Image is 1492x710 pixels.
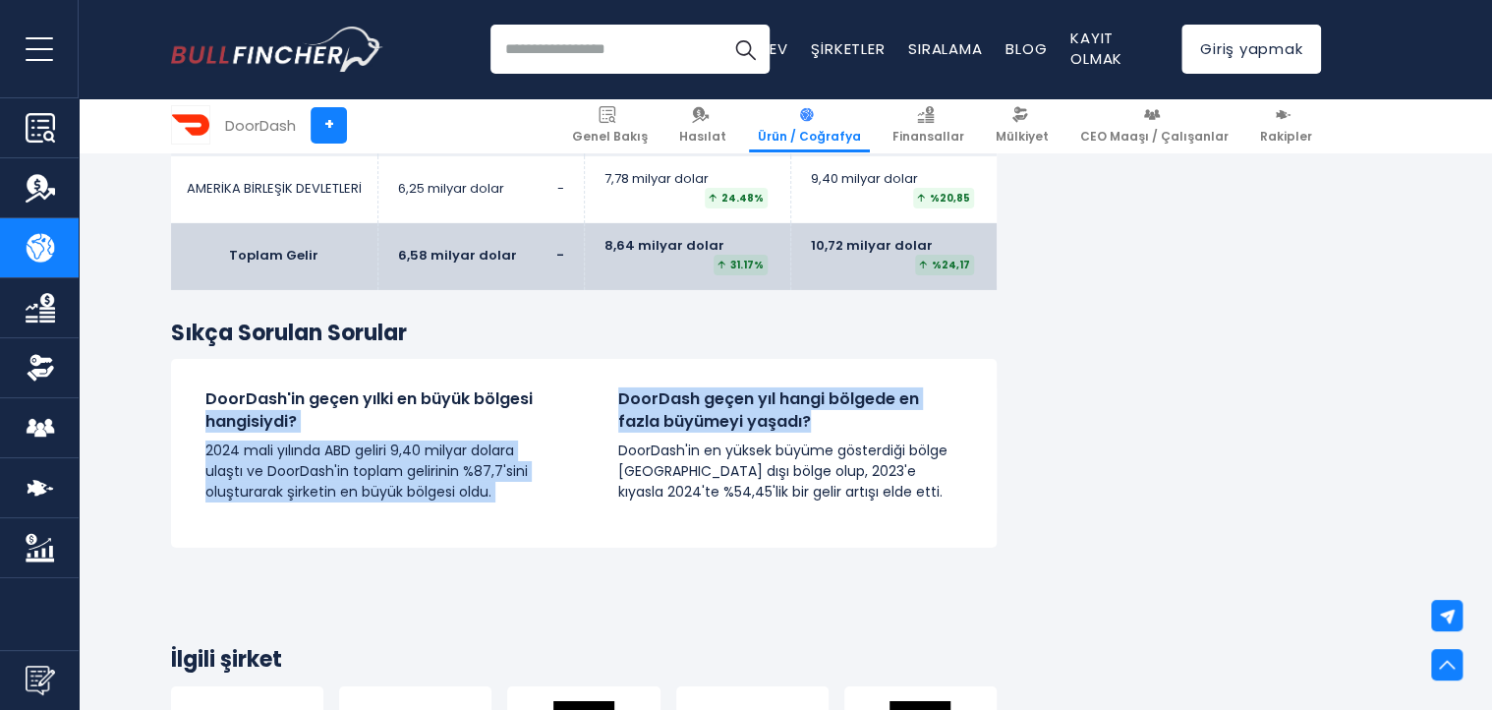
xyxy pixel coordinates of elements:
[811,169,918,188] font: 9,40 milyar dolar
[557,179,564,198] font: -
[1181,25,1321,74] a: Giriş yapmak
[770,38,788,59] a: Ev
[932,258,970,272] font: %24,17
[987,98,1058,152] a: Mülkiyet
[679,128,726,145] font: Hasılat
[996,128,1049,145] font: Mülkiyet
[563,98,657,152] a: Genel Bakış
[604,169,709,188] font: 7,78 milyar dolar
[229,246,318,265] font: Toplam Gelir
[1260,128,1312,145] font: Rakipler
[908,38,982,59] a: Sıralama
[171,27,382,72] a: Ana sayfaya git
[618,387,919,432] font: DoorDash geçen yıl hangi bölgede en fazla büyümeyi yaşadı?
[556,246,564,265] font: -
[618,441,947,502] font: DoorDash'in en yüksek büyüme gösterdiği bölge [GEOGRAPHIC_DATA] dışı bölge olup, 2023'e kıyasla 2...
[811,38,885,59] a: Şirketler
[884,98,973,152] a: Finansallar
[398,179,504,198] font: 6,25 milyar dolar
[1200,38,1302,59] font: Giriş yapmak
[26,353,55,383] img: Mülkiyet
[720,25,770,74] button: Aramak
[1070,28,1122,69] a: Kayıt olmak
[1080,128,1229,145] font: CEO Maaşı / Çalışanlar
[172,106,209,144] img: DASH logosu
[205,387,533,432] font: DoorDash'in geçen yılki en büyük bölgesi hangisiydi?
[1251,98,1321,152] a: Rakipler
[324,113,334,136] font: +
[730,258,764,272] font: 31.17%
[811,236,933,255] font: 10,72 milyar dolar
[171,27,383,72] img: Bullfincher logosu
[205,441,528,502] font: 2024 mali yılında ABD geliri 9,40 milyar dolara ulaştı ve DoorDash'in toplam gelirinin %87,7'sini...
[930,191,970,206] font: %20,85
[892,128,964,145] font: Finansallar
[604,236,724,255] font: 8,64 milyar dolar
[749,98,870,152] a: Ürün / Coğrafya
[721,191,764,206] font: 24.48%
[572,128,648,145] font: Genel Bakış
[758,128,861,145] font: Ürün / Coğrafya
[187,179,362,198] font: AMERİKA BİRLEŞİK DEVLETLERİ
[225,115,296,136] font: DoorDash
[171,318,407,348] font: Sıkça Sorulan Sorular
[670,98,735,152] a: Hasılat
[171,644,282,675] font: İlgili şirket
[311,107,347,144] a: +
[1005,38,1047,59] a: Blog
[398,246,517,265] font: 6,58 milyar dolar
[1071,98,1237,152] a: CEO Maaşı / Çalışanlar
